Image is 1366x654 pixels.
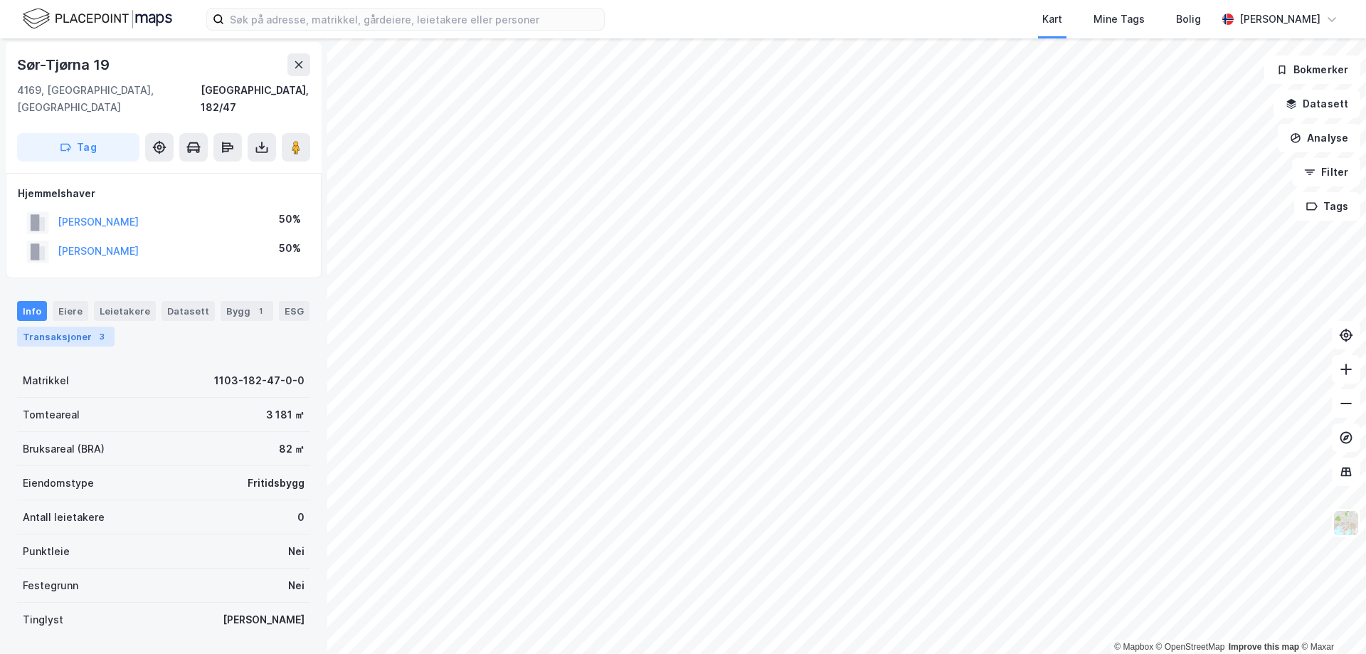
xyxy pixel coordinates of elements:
div: Kart [1042,11,1062,28]
div: Leietakere [94,301,156,321]
div: 3 [95,329,109,344]
div: 3 181 ㎡ [266,406,305,423]
div: Datasett [162,301,215,321]
div: Antall leietakere [23,509,105,526]
div: Sør-Tjørna 19 [17,53,112,76]
input: Søk på adresse, matrikkel, gårdeiere, leietakere eller personer [224,9,604,30]
div: [GEOGRAPHIC_DATA], 182/47 [201,82,310,116]
div: Fritidsbygg [248,475,305,492]
div: Nei [288,543,305,560]
div: Tinglyst [23,611,63,628]
button: Datasett [1274,90,1360,118]
div: Tomteareal [23,406,80,423]
div: Info [17,301,47,321]
div: Mine Tags [1094,11,1145,28]
div: Matrikkel [23,372,69,389]
div: Eiendomstype [23,475,94,492]
div: 1103-182-47-0-0 [214,372,305,389]
div: 1 [253,304,268,318]
img: logo.f888ab2527a4732fd821a326f86c7f29.svg [23,6,172,31]
div: 0 [297,509,305,526]
div: Nei [288,577,305,594]
div: 50% [279,240,301,257]
div: 50% [279,211,301,228]
div: [PERSON_NAME] [223,611,305,628]
div: Transaksjoner [17,327,115,347]
button: Tag [17,133,139,162]
iframe: Chat Widget [1295,586,1366,654]
div: Punktleie [23,543,70,560]
div: [PERSON_NAME] [1239,11,1320,28]
div: Festegrunn [23,577,78,594]
button: Filter [1292,158,1360,186]
div: Bygg [221,301,273,321]
button: Analyse [1278,124,1360,152]
div: Eiere [53,301,88,321]
button: Tags [1294,192,1360,221]
div: 4169, [GEOGRAPHIC_DATA], [GEOGRAPHIC_DATA] [17,82,201,116]
div: Hjemmelshaver [18,185,309,202]
div: Kontrollprogram for chat [1295,586,1366,654]
div: ESG [279,301,309,321]
div: Bruksareal (BRA) [23,441,105,458]
a: OpenStreetMap [1156,642,1225,652]
div: 82 ㎡ [279,441,305,458]
img: Z [1333,510,1360,537]
a: Mapbox [1114,642,1153,652]
a: Improve this map [1229,642,1299,652]
button: Bokmerker [1264,56,1360,84]
div: Bolig [1176,11,1201,28]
